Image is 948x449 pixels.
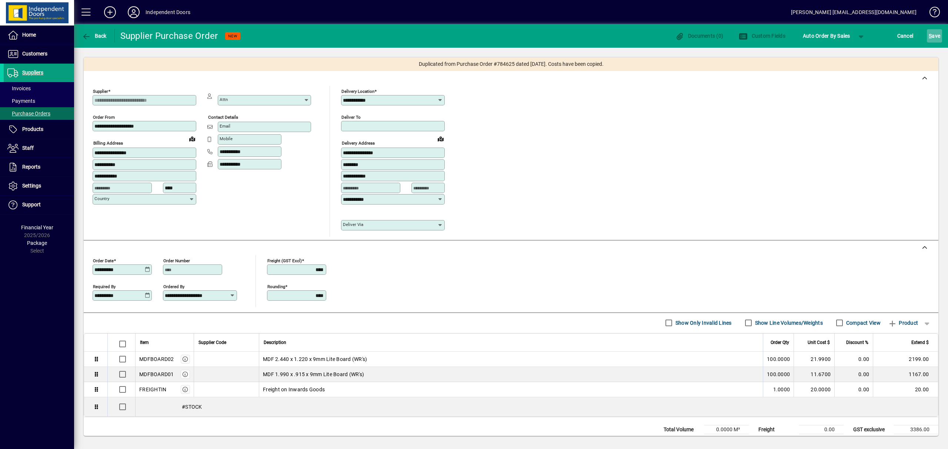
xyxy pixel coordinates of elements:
a: Knowledge Base [924,1,939,26]
mat-label: Email [220,124,230,129]
span: Invoices [7,85,31,91]
div: Independent Doors [146,6,190,18]
a: Products [4,120,74,139]
div: [PERSON_NAME] [EMAIL_ADDRESS][DOMAIN_NAME] [791,6,917,18]
mat-label: Ordered by [163,284,184,289]
td: 3386.00 [894,425,938,434]
td: 0.00 [799,434,844,443]
mat-label: Country [94,196,109,201]
a: View on map [186,133,198,145]
a: Staff [4,139,74,158]
mat-label: Order date [93,258,114,263]
span: Reports [22,164,40,170]
td: 100.0000 [763,352,794,367]
td: 0.00 [799,425,844,434]
td: 11.6700 [794,367,834,382]
td: 2199.00 [873,352,938,367]
td: 21.9900 [794,352,834,367]
div: MDFBOARD01 [139,371,174,378]
span: Item [140,338,149,347]
mat-label: Delivery Location [341,89,374,94]
mat-label: Order number [163,258,190,263]
a: Support [4,196,74,214]
span: Documents (0) [675,33,723,39]
mat-label: Required by [93,284,116,289]
td: GST [849,434,894,443]
button: Product [884,316,922,330]
mat-label: Rounding [267,284,285,289]
button: Cancel [895,29,915,43]
div: FREIGHTIN [139,386,166,393]
button: Save [927,29,942,43]
mat-label: Mobile [220,136,233,141]
a: Customers [4,45,74,63]
label: Show Line Volumes/Weights [754,319,823,327]
span: Discount % [846,338,868,347]
span: MDF 1.990 x .915 x 9mm Lite Board (WR's) [263,371,364,378]
button: Back [80,29,109,43]
span: Settings [22,183,41,189]
span: Supplier Code [198,338,226,347]
span: Unit Cost $ [808,338,830,347]
td: 0.00 [834,352,873,367]
td: 20.00 [873,382,938,397]
span: Products [22,126,43,132]
span: Support [22,202,41,207]
mat-label: Order from [93,115,115,120]
td: Total Volume [660,425,704,434]
app-page-header-button: Back [74,29,115,43]
span: Extend $ [911,338,929,347]
a: Settings [4,177,74,195]
td: 0.00 [834,367,873,382]
td: 1.0000 [763,382,794,397]
mat-label: Attn [220,97,228,102]
td: 0.00 [834,382,873,397]
td: GST exclusive [849,425,894,434]
a: Home [4,26,74,44]
td: 0.0000 Kg [704,434,749,443]
td: 1167.00 [873,367,938,382]
span: NEW [228,34,237,38]
button: Profile [122,6,146,19]
td: Total Weight [660,434,704,443]
a: Purchase Orders [4,107,74,120]
span: Back [82,33,107,39]
span: Customers [22,51,47,57]
span: Custom Fields [739,33,785,39]
span: Duplicated from Purchase Order #784625 dated [DATE]. Costs have been copied. [419,60,604,68]
span: Financial Year [21,224,53,230]
span: Home [22,32,36,38]
span: ave [929,30,940,42]
button: Custom Fields [737,29,787,43]
span: Product [888,317,918,329]
span: Payments [7,98,35,104]
span: Description [264,338,286,347]
button: Add [98,6,122,19]
span: Purchase Orders [7,111,50,117]
span: Staff [22,145,34,151]
a: Reports [4,158,74,176]
span: Package [27,240,47,246]
span: Cancel [897,30,914,42]
label: Show Only Invalid Lines [674,319,732,327]
td: 507.90 [894,434,938,443]
td: 20.0000 [794,382,834,397]
mat-label: Deliver via [343,222,363,227]
span: MDF 2.440 x 1.220 x 9mm Lite Board (WR's) [263,355,367,363]
div: MDFBOARD02 [139,355,174,363]
button: Documents (0) [673,29,725,43]
div: #STOCK [136,397,938,416]
span: Freight on Inwards Goods [263,386,325,393]
div: Supplier Purchase Order [120,30,218,42]
mat-label: Freight (GST excl) [267,258,302,263]
a: Payments [4,95,74,107]
span: Suppliers [22,70,43,75]
span: S [929,33,932,39]
td: Freight [755,425,799,434]
td: 100.0000 [763,367,794,382]
td: Rounding [755,434,799,443]
a: Invoices [4,82,74,95]
label: Compact View [845,319,881,327]
button: Auto Order By Sales [799,29,854,43]
span: Auto Order By Sales [803,30,850,42]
